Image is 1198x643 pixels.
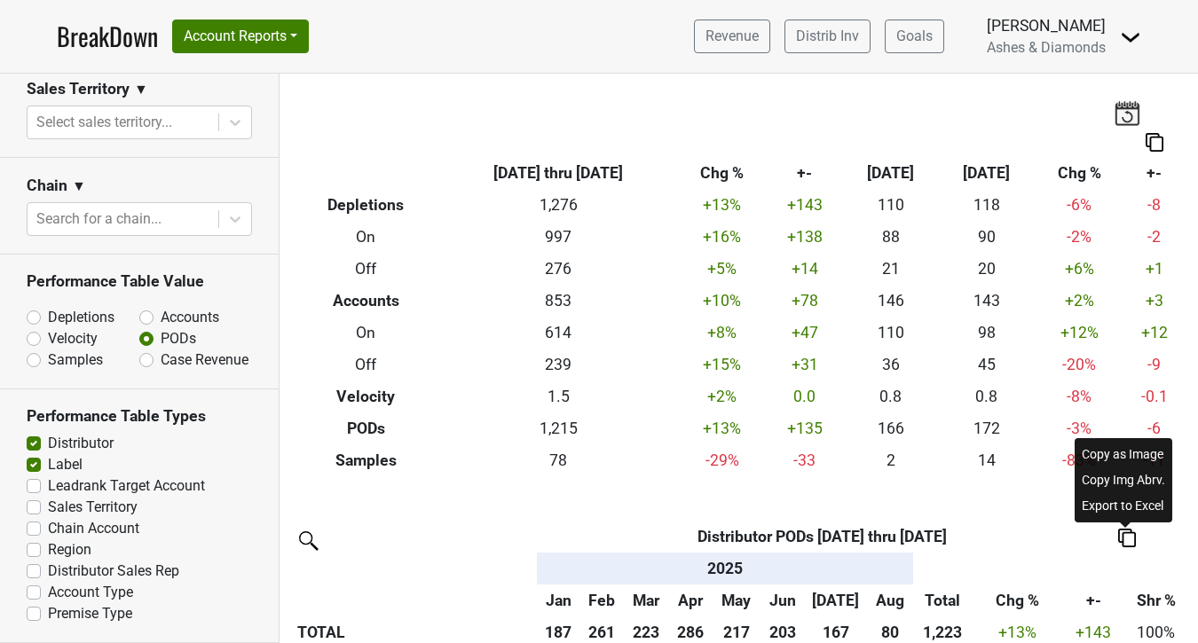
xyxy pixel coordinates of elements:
[1124,254,1185,286] td: +1
[1035,412,1124,444] td: -3 %
[939,158,1035,190] th: [DATE]
[1035,254,1124,286] td: +6 %
[293,190,439,222] th: Depletions
[767,349,843,380] td: +31
[767,222,843,254] td: +138
[48,497,138,518] label: Sales Territory
[439,349,677,380] td: 239
[72,176,86,197] span: ▼
[48,539,91,561] label: Region
[843,286,939,318] td: 146
[293,318,439,349] th: On
[27,176,67,195] h3: Chain
[27,80,130,98] h3: Sales Territory
[27,272,252,291] h3: Performance Table Value
[677,222,767,254] td: +16 %
[439,190,677,222] td: 1,276
[1124,158,1185,190] th: +-
[767,254,843,286] td: +14
[939,444,1035,476] td: 14
[669,584,712,616] th: Apr: activate to sort column ascending
[293,254,439,286] th: Off
[987,39,1106,56] span: Ashes & Diamonds
[1035,190,1124,222] td: -6 %
[1124,380,1185,412] td: -0.1
[1035,318,1124,349] td: +12 %
[1035,349,1124,380] td: -20 %
[987,14,1106,37] div: [PERSON_NAME]
[1120,27,1141,48] img: Dropdown Menu
[939,190,1035,222] td: 118
[939,222,1035,254] td: 90
[1078,442,1169,467] div: Copy as Image
[623,584,669,616] th: Mar: activate to sort column ascending
[48,454,83,475] label: Label
[1078,467,1169,493] div: Copy Img Abrv.
[293,222,439,254] th: On
[998,623,1036,641] span: +13%
[939,254,1035,286] td: 20
[1064,553,1122,584] th: &nbsp;: activate to sort column ascending
[843,190,939,222] td: 110
[48,475,205,497] label: Leadrank Target Account
[767,286,843,318] td: +78
[57,18,158,55] a: BreakDown
[677,286,767,318] td: +10 %
[939,380,1035,412] td: 0.8
[580,584,624,616] th: Feb: activate to sort column ascending
[439,286,677,318] td: 853
[885,20,944,53] a: Goals
[843,158,939,190] th: [DATE]
[293,349,439,380] th: Off
[293,286,439,318] th: Accounts
[767,380,843,412] td: 0.0
[694,20,770,53] a: Revenue
[767,190,843,222] td: +143
[27,407,252,426] h3: Performance Table Types
[48,561,179,582] label: Distributor Sales Rep
[677,190,767,222] td: +13 %
[1123,553,1190,584] th: &nbsp;: activate to sort column ascending
[48,518,139,539] label: Chain Account
[972,553,1065,584] th: &nbsp;: activate to sort column ascending
[712,584,761,616] th: May: activate to sort column ascending
[939,318,1035,349] td: 98
[843,412,939,444] td: 166
[161,307,219,328] label: Accounts
[677,158,767,190] th: Chg %
[1123,584,1190,616] th: Shr %
[1114,100,1140,125] img: last_updated_date
[48,603,132,624] label: Premise Type
[843,444,939,476] td: 2
[1124,190,1185,222] td: -8
[767,318,843,349] td: +47
[939,349,1035,380] td: 45
[939,412,1035,444] td: 172
[767,412,843,444] td: +135
[48,433,114,454] label: Distributor
[843,318,939,349] td: 110
[843,222,939,254] td: 88
[805,584,866,616] th: Jul: activate to sort column ascending
[677,380,767,412] td: +2 %
[1124,412,1185,444] td: -6
[48,582,133,603] label: Account Type
[293,412,439,444] th: PODs
[1035,444,1124,476] td: -83 %
[439,380,677,412] td: 1.5
[784,20,871,53] a: Distrib Inv
[677,254,767,286] td: +5 %
[843,254,939,286] td: 21
[439,318,677,349] td: 614
[1146,133,1163,152] img: Copy to clipboard
[293,525,321,553] img: filter
[172,20,309,53] button: Account Reports
[1124,318,1185,349] td: +12
[1124,222,1185,254] td: -2
[1035,380,1124,412] td: -8 %
[1035,222,1124,254] td: -2 %
[761,584,805,616] th: Jun: activate to sort column ascending
[1064,584,1122,616] th: +-
[1078,493,1169,519] div: Export to Excel
[537,584,580,616] th: Jan: activate to sort column ascending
